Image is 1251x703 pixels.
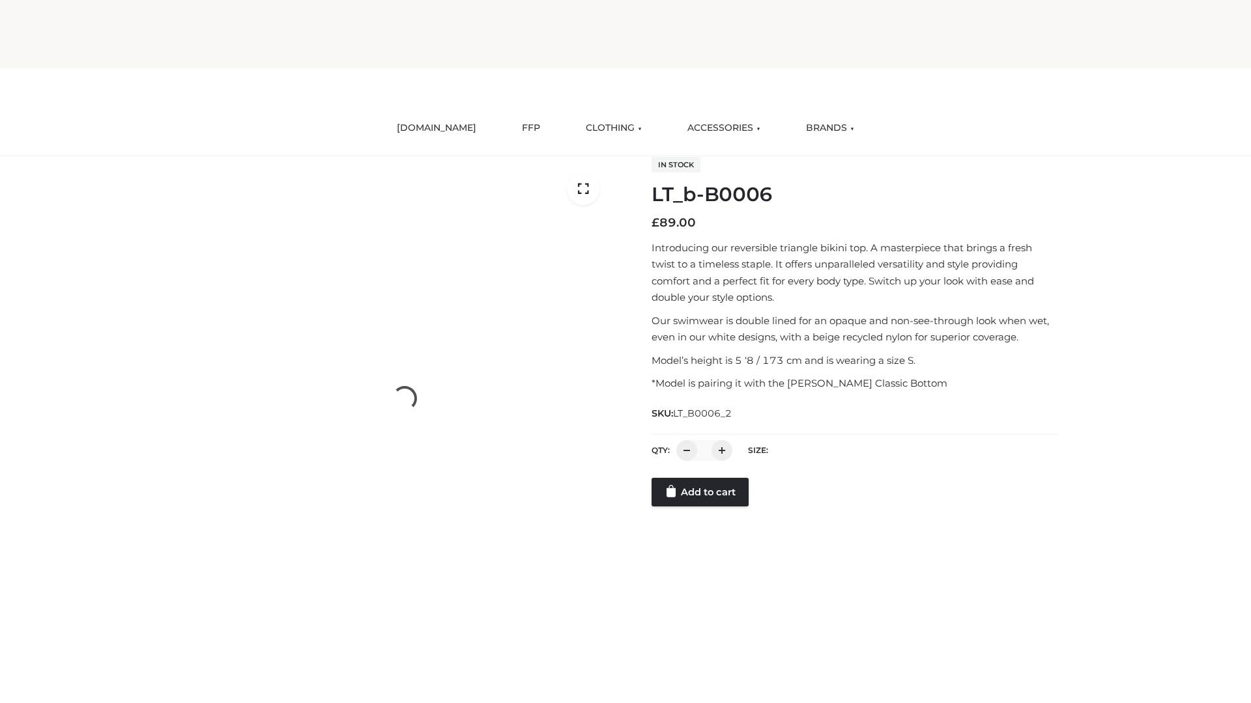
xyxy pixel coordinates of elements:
p: *Model is pairing it with the [PERSON_NAME] Classic Bottom [652,375,1057,392]
p: Our swimwear is double lined for an opaque and non-see-through look when wet, even in our white d... [652,312,1057,346]
a: Add to cart [652,478,749,506]
p: Model’s height is 5 ‘8 / 173 cm and is wearing a size S. [652,352,1057,369]
span: LT_B0006_2 [673,407,732,419]
p: Introducing our reversible triangle bikini top. A masterpiece that brings a fresh twist to a time... [652,240,1057,306]
span: SKU: [652,406,733,421]
a: BRANDS [796,114,864,143]
label: QTY: [652,445,670,455]
span: £ [652,215,659,230]
a: FFP [512,114,550,143]
label: Size: [748,445,768,455]
a: ACCESSORIES [678,114,770,143]
a: CLOTHING [576,114,652,143]
h1: LT_b-B0006 [652,183,1057,206]
bdi: 89.00 [652,215,696,230]
a: [DOMAIN_NAME] [387,114,486,143]
span: In stock [652,157,700,172]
